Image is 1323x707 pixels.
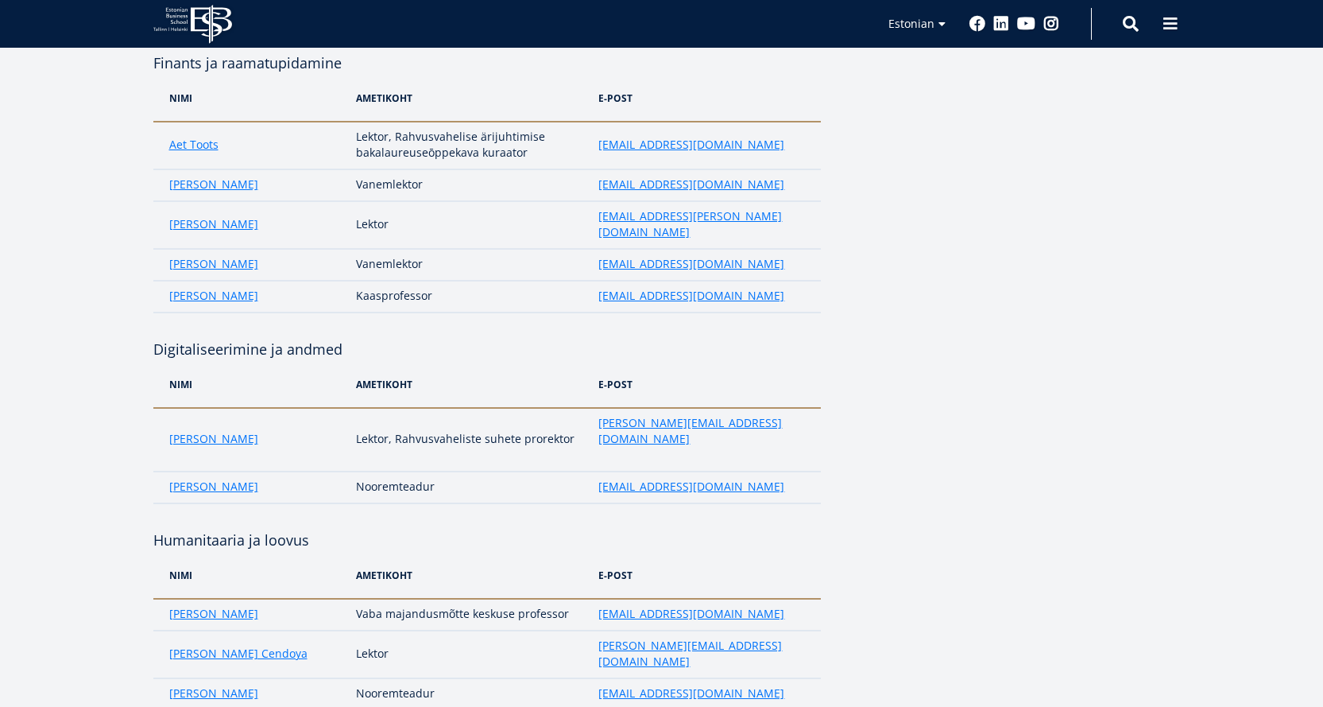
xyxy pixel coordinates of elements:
a: Linkedin [993,16,1009,32]
td: Vanemlektor [348,249,590,281]
a: [EMAIL_ADDRESS][DOMAIN_NAME] [598,288,784,304]
th: e-post [590,552,820,599]
a: [EMAIL_ADDRESS][DOMAIN_NAME] [598,177,784,192]
a: [EMAIL_ADDRESS][DOMAIN_NAME] [598,137,784,153]
td: Lektor [348,201,590,249]
a: [PERSON_NAME] [169,686,258,701]
td: Lektor, Rahvusvaheliste suhete prorektor [348,408,590,472]
th: e-post [590,75,820,122]
a: [PERSON_NAME] [169,606,258,622]
td: Vaba majandusmõtte keskuse professor [348,599,590,631]
td: Lektor [348,631,590,678]
th: Ametikoht [348,361,590,408]
a: [EMAIL_ADDRESS][DOMAIN_NAME] [598,479,784,495]
a: Aet Toots [169,137,219,153]
a: Instagram [1043,16,1059,32]
a: [EMAIL_ADDRESS][DOMAIN_NAME] [598,606,784,622]
th: e-post [590,361,820,408]
a: [EMAIL_ADDRESS][DOMAIN_NAME] [598,686,784,701]
th: NIMi [153,75,349,122]
a: [PERSON_NAME][EMAIL_ADDRESS][DOMAIN_NAME] [598,415,804,447]
a: [PERSON_NAME] [169,256,258,272]
a: [PERSON_NAME] [169,431,258,447]
a: [PERSON_NAME] [169,177,258,192]
a: [EMAIL_ADDRESS][PERSON_NAME][DOMAIN_NAME] [598,208,804,240]
h4: Digitaliseerimine ja andmed [153,337,821,361]
a: [PERSON_NAME] [169,479,258,495]
h4: Humanitaaria ja loovus [153,528,821,552]
td: Kaasprofessor [348,281,590,313]
a: [PERSON_NAME] Cendoya [169,646,308,662]
a: [PERSON_NAME] [169,216,258,232]
th: Ametikoht [348,552,590,599]
th: NIMi [153,361,349,408]
th: NIMi [153,552,349,599]
a: Facebook [969,16,985,32]
a: [PERSON_NAME] [169,288,258,304]
a: [PERSON_NAME][EMAIL_ADDRESS][DOMAIN_NAME] [598,638,804,670]
a: [EMAIL_ADDRESS][DOMAIN_NAME] [598,256,784,272]
th: Ametikoht [348,75,590,122]
td: Nooremteadur [348,472,590,503]
a: Youtube [1017,16,1035,32]
td: Vanemlektor [348,169,590,201]
h4: Finants ja raamatupidamine [153,51,821,75]
td: Lektor, Rahvusvahelise ärijuhtimise bakalaureuseōppekava kuraator [348,122,590,169]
